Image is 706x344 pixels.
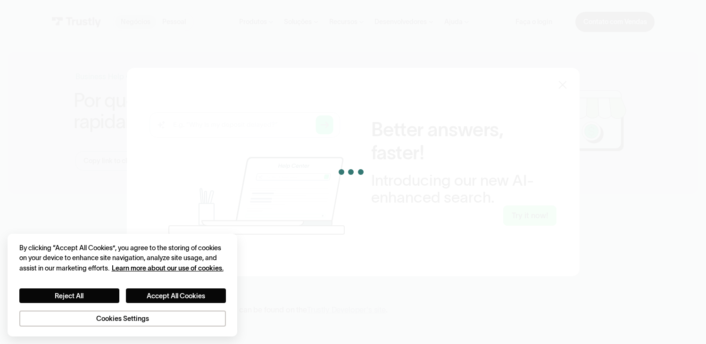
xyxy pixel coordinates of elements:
button: Reject All [19,288,119,303]
button: Cookies Settings [19,311,226,327]
button: Accept All Cookies [126,288,226,303]
div: Cookie banner [8,234,237,336]
div: Privacy [19,243,226,327]
div: By clicking “Accept All Cookies”, you agree to the storing of cookies on your device to enhance s... [19,243,226,273]
a: More information about your privacy, opens in a new tab [112,264,224,272]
